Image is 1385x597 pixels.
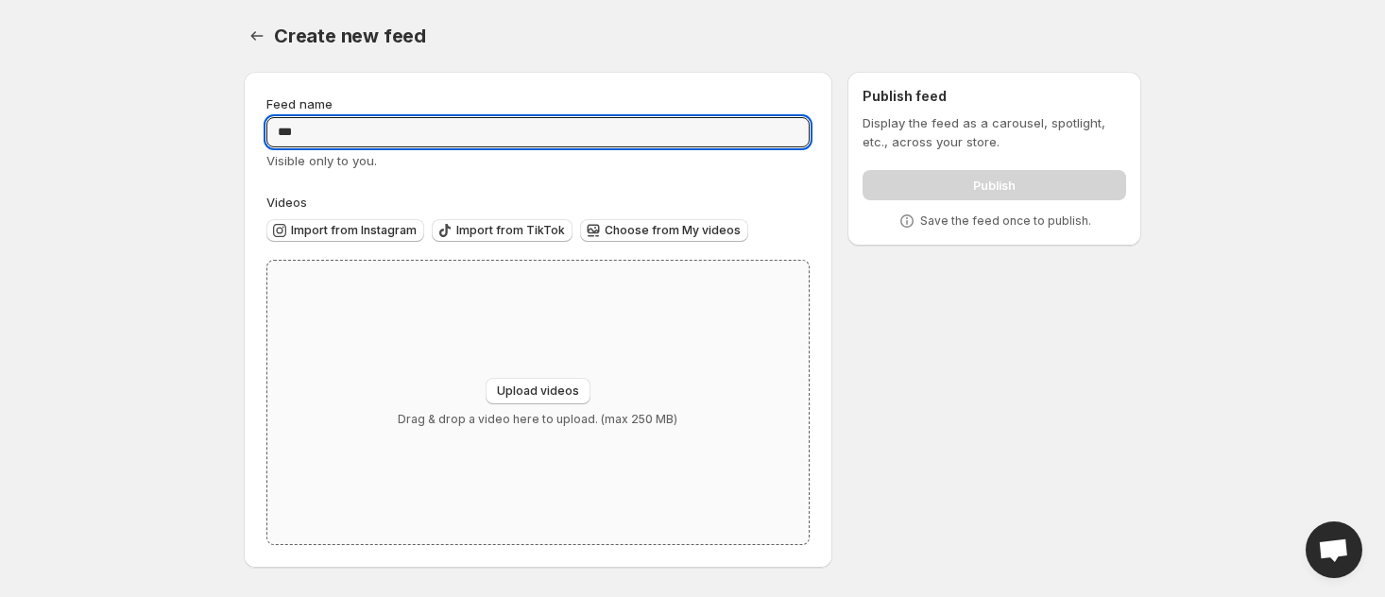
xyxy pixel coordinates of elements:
p: Drag & drop a video here to upload. (max 250 MB) [398,412,677,427]
span: Import from Instagram [291,223,417,238]
span: Videos [266,195,307,210]
span: Choose from My videos [605,223,741,238]
button: Settings [244,23,270,49]
button: Import from TikTok [432,219,573,242]
button: Upload videos [486,378,590,404]
span: Feed name [266,96,333,111]
span: Visible only to you. [266,153,377,168]
span: Import from TikTok [456,223,565,238]
button: Import from Instagram [266,219,424,242]
span: Create new feed [274,25,426,47]
span: Upload videos [497,384,579,399]
p: Display the feed as a carousel, spotlight, etc., across your store. [863,113,1126,151]
p: Save the feed once to publish. [920,213,1091,229]
h2: Publish feed [863,87,1126,106]
button: Choose from My videos [580,219,748,242]
div: Open chat [1306,521,1362,578]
